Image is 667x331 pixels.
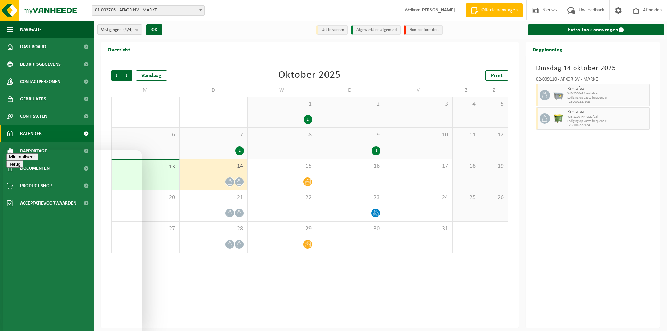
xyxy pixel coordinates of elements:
div: 02-009110 - AFKOR BV - MARKE [536,77,650,84]
count: (4/4) [123,27,133,32]
span: 8 [251,131,312,139]
span: Dashboard [20,38,46,56]
span: 25 [456,194,477,201]
strong: [PERSON_NAME] [420,8,455,13]
span: 12 [484,131,504,139]
li: Uit te voeren [316,25,348,35]
h2: Dagplanning [526,42,569,56]
td: W [248,84,316,97]
iframe: chat widget [3,150,142,331]
td: V [384,84,453,97]
div: 2 [235,146,244,155]
span: 16 [320,163,381,170]
a: Extra taak aanvragen [528,24,665,35]
span: 2 [320,100,381,108]
span: Navigatie [20,21,42,38]
span: Vorige [111,70,122,81]
div: 1 [372,146,380,155]
h2: Overzicht [101,42,137,56]
li: Non-conformiteit [404,25,443,35]
span: Print [491,73,503,78]
button: Vestigingen(4/4) [97,24,142,35]
img: WB-2500-GAL-GY-01 [553,90,564,100]
span: 13 [115,163,176,171]
span: 14 [183,163,244,170]
a: Offerte aanvragen [466,3,523,17]
span: 15 [251,163,312,170]
span: 31 [388,225,449,233]
span: 1 [251,100,312,108]
li: Afgewerkt en afgemeld [351,25,401,35]
span: 21 [183,194,244,201]
span: Gebruikers [20,90,46,108]
span: 9 [320,131,381,139]
span: 20 [115,194,176,201]
span: Volgende [122,70,132,81]
span: 26 [484,194,504,201]
span: T250002227108 [567,100,648,104]
span: 28 [183,225,244,233]
span: 3 [388,100,449,108]
span: 5 [484,100,504,108]
span: WB-2500-GA restafval [567,92,648,96]
img: WB-1100-HPE-GN-50 [553,113,564,124]
span: Vestigingen [101,25,133,35]
td: M [111,84,180,97]
span: 22 [251,194,312,201]
span: Contactpersonen [20,73,60,90]
span: WB-1100-HP restafval [567,115,648,119]
span: 30 [320,225,381,233]
td: Z [480,84,508,97]
td: D [316,84,385,97]
span: 27 [115,225,176,233]
span: 6 [115,131,176,139]
td: Z [453,84,480,97]
div: Oktober 2025 [278,70,341,81]
span: Bedrijfsgegevens [20,56,61,73]
span: T250002227124 [567,123,648,127]
span: 10 [388,131,449,139]
span: Contracten [20,108,47,125]
span: 7 [183,131,244,139]
span: Lediging op vaste frequentie [567,96,648,100]
span: 24 [388,194,449,201]
div: 1 [304,115,312,124]
h3: Dinsdag 14 oktober 2025 [536,63,650,74]
span: 18 [456,163,477,170]
span: 19 [484,163,504,170]
span: 29 [251,225,312,233]
span: Lediging op vaste frequentie [567,119,648,123]
span: 01-003706 - AFKOR NV - MARKE [92,6,204,15]
td: D [180,84,248,97]
span: 17 [388,163,449,170]
span: Offerte aanvragen [480,7,519,14]
span: Restafval [567,109,648,115]
button: OK [146,24,162,35]
span: 23 [320,194,381,201]
span: Restafval [567,86,648,92]
span: Rapportage [20,142,47,160]
a: Print [485,70,508,81]
span: Kalender [20,125,42,142]
div: Vandaag [136,70,167,81]
span: 01-003706 - AFKOR NV - MARKE [92,5,205,16]
span: 4 [456,100,477,108]
span: 11 [456,131,477,139]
